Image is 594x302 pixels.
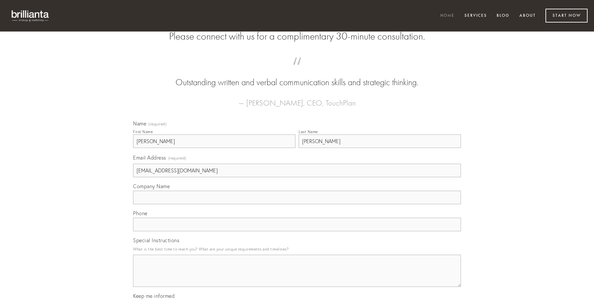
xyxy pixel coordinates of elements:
[436,11,459,21] a: Home
[545,9,588,23] a: Start Now
[6,6,55,25] img: brillianta - research, strategy, marketing
[143,89,451,109] figcaption: — [PERSON_NAME], CEO, TouchPlan
[133,293,175,299] span: Keep me informed
[133,210,148,216] span: Phone
[492,11,514,21] a: Blog
[143,64,451,89] blockquote: Outstanding written and verbal communication skills and strategic thinking.
[133,237,179,243] span: Special Instructions
[133,129,153,134] div: First Name
[143,64,451,76] span: “
[133,30,461,42] h2: Please connect with us for a complimentary 30-minute consultation.
[299,129,318,134] div: Last Name
[515,11,540,21] a: About
[133,120,146,127] span: Name
[460,11,491,21] a: Services
[133,245,461,253] p: What is the best time to reach you? What are your unique requirements and timelines?
[133,183,170,189] span: Company Name
[148,122,166,126] span: (required)
[168,154,186,162] span: (required)
[133,154,166,161] span: Email Address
